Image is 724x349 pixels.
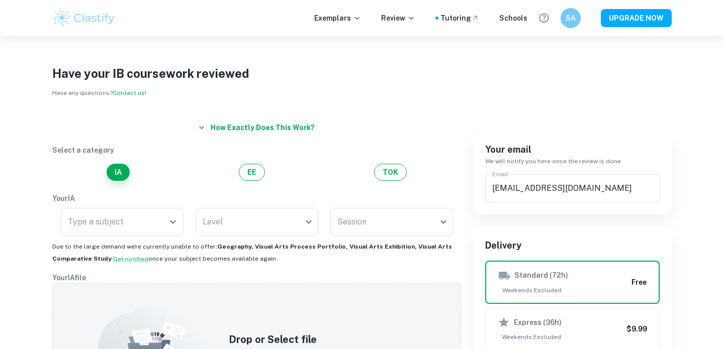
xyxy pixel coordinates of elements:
a: Tutoring [440,13,479,24]
p: Your IA file [52,272,461,283]
b: Geography, Visual Arts Process Portfolio, Visual Arts Exhibition, Visual Arts Comparative Study [52,243,452,262]
p: Your IA [52,193,461,204]
h6: Your email [485,143,660,157]
button: Help and Feedback [535,10,553,27]
button: UPGRADE NOW [601,9,672,27]
button: SA [561,8,581,28]
input: We'll contact you here [485,174,660,202]
button: Open [166,215,180,229]
span: Weekends Excluded [498,286,627,295]
img: Clastify logo [52,8,116,28]
p: Exemplars [314,13,361,24]
a: Contact us! [113,89,146,96]
button: Get notified [113,255,148,264]
h6: Express (36h) [514,317,562,328]
button: How exactly does this work? [195,119,319,137]
h1: Have your IB coursework reviewed [52,64,672,82]
button: TOK [374,164,407,181]
span: Due to the large demand we're currently unable to offer: . once your subject becomes available ag... [52,243,452,262]
h6: Delivery [485,239,660,253]
h6: Standard (72h) [514,270,568,282]
button: IA [107,164,130,181]
h5: Drop or Select file [229,332,404,347]
button: Standard (72h)Weekends ExcludedFree [485,261,660,304]
label: Email [492,170,508,178]
p: Review [381,13,415,24]
a: Schools [499,13,527,24]
span: Have any questions? [52,89,146,96]
button: EE [239,164,265,181]
p: Select a category [52,145,461,156]
h6: $9.99 [626,323,647,334]
h6: SA [565,13,577,24]
span: Weekends Excluded [498,332,622,341]
h6: We will notify you here once the review is done [485,157,660,166]
h6: Free [631,277,647,288]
